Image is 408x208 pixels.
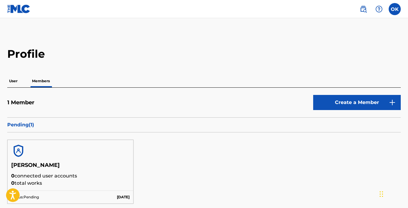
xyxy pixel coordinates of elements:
p: Members [30,75,52,87]
iframe: Resource Center [391,127,408,176]
img: search [360,5,367,13]
a: Public Search [357,3,369,15]
p: User [7,75,19,87]
iframe: Chat Widget [378,179,408,208]
span: 0 [11,173,14,179]
div: Help [373,3,385,15]
h2: Profile [7,47,401,61]
p: connected user accounts [11,172,130,180]
img: 9d2ae6d4665cec9f34b9.svg [389,99,396,106]
h5: 1 Member [7,99,34,106]
img: help [375,5,383,13]
p: Status: Pending [11,194,39,200]
span: 0 [11,180,14,186]
img: account [11,144,26,158]
div: User Menu [389,3,401,15]
h5: [PERSON_NAME] [11,162,130,172]
a: Create a Member [313,95,401,110]
p: total works [11,180,130,187]
div: Drag [380,185,383,203]
p: Pending ( 1 ) [7,121,401,128]
img: MLC Logo [7,5,31,13]
p: [DATE] [117,194,130,200]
